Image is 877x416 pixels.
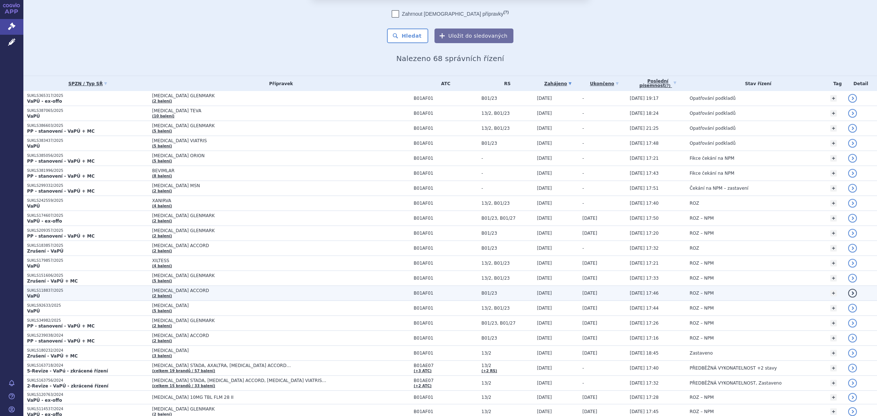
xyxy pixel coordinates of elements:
span: Opatřování podkladů [690,126,736,131]
span: [DATE] [582,336,597,341]
span: [MEDICAL_DATA] VIATRIS [152,138,335,143]
a: + [830,95,837,102]
a: detail [848,214,857,223]
span: [DATE] [537,395,552,400]
span: B01AF01 [414,276,478,281]
span: 13/2, B01/23 [482,111,534,116]
p: SUKLS118837/2025 [27,288,148,293]
a: + [830,408,837,415]
span: [MEDICAL_DATA] ORION [152,153,335,158]
p: SUKLS180232/2024 [27,348,148,353]
p: SUKLS163718/2024 [27,363,148,368]
span: PŘEDBĚŽNÁ VYKONATELNOST, Zastaveno [690,381,782,386]
span: [DATE] [537,381,552,386]
span: [DATE] [582,351,597,356]
a: + [830,200,837,207]
span: B01AF01 [414,409,478,414]
span: 13/2 [482,409,534,414]
a: detail [848,244,857,253]
a: (5 balení) [152,309,172,313]
span: ROZ – NPM [690,409,714,414]
a: (2 balení) [152,234,172,238]
strong: VaPÚ - ex-offo [27,99,62,104]
a: (2 balení) [152,249,172,253]
span: [DATE] [537,246,552,251]
span: 13/2, B01/23 [482,306,534,311]
span: [DATE] [537,409,552,414]
a: (2 balení) [152,324,172,328]
a: + [830,185,837,192]
span: [MEDICAL_DATA] 10MG TBL FLM 28 II [152,395,335,400]
span: Zastaveno [690,351,713,356]
strong: VaPÚ [27,309,40,314]
span: B01AF01 [414,156,478,161]
span: Čekání na NPM – zastavení [690,186,748,191]
p: SUKLS174607/2025 [27,213,148,218]
span: [DATE] 17:28 [630,395,659,400]
span: [DATE] 17:50 [630,216,659,221]
a: Zahájeno [537,79,578,89]
span: Opatřování podkladů [690,96,736,101]
span: ROZ [690,246,699,251]
span: [DATE] [537,366,552,371]
span: B01AF01 [414,291,478,296]
span: [MEDICAL_DATA] [152,348,335,353]
span: 13/2, B01/23 [482,261,534,266]
span: [DATE] 17:43 [630,171,659,176]
span: Nalezeno 68 správních řízení [396,54,504,63]
span: [DATE] [537,291,552,296]
span: [DATE] [582,216,597,221]
span: [MEDICAL_DATA] ACCORD [152,243,335,248]
span: [DATE] [537,186,552,191]
a: + [830,290,837,296]
span: B01AF01 [414,321,478,326]
span: [DATE] 18:24 [630,111,659,116]
a: + [830,230,837,237]
span: [MEDICAL_DATA] GLENMARK [152,273,335,278]
span: [DATE] [582,409,597,414]
span: B01AF01 [414,306,478,311]
a: detail [848,139,857,148]
a: detail [848,349,857,358]
strong: VaPÚ [27,114,40,119]
span: [DATE] 17:40 [630,201,659,206]
a: + [830,365,837,371]
span: [DATE] [582,231,597,236]
strong: PP - stanovení - VaPÚ + MC [27,339,95,344]
a: detail [848,109,857,118]
a: SPZN / Typ SŘ [27,79,148,89]
strong: PP - stanovení - VaPÚ + MC [27,234,95,239]
strong: PP - stanovení - VaPÚ + MC [27,159,95,164]
span: [DATE] [582,291,597,296]
span: B01AF01 [414,171,478,176]
strong: Zrušení - VaPÚ [27,249,64,254]
strong: Zrušení - VaPÚ + MC [27,279,78,284]
span: B01/23 [482,336,534,341]
strong: VaPÚ - ex-offo [27,398,62,403]
span: [DATE] [582,261,597,266]
p: SUKLS387065/2025 [27,108,148,113]
span: - [582,366,584,371]
span: - [582,126,584,131]
a: detail [848,379,857,387]
a: detail [848,154,857,163]
strong: PP - stanovení - VaPÚ + MC [27,174,95,179]
p: SUKLS386603/2025 [27,123,148,128]
span: B01AE07 [414,363,478,368]
th: Stav řízení [686,76,827,91]
span: 13/2, B01/23 [482,126,534,131]
span: - [582,186,584,191]
span: B01AE07 [414,378,478,383]
span: - [582,156,584,161]
a: (5 balení) [152,144,172,148]
a: + [830,305,837,311]
a: + [830,320,837,326]
p: SUKLS209357/2025 [27,228,148,233]
span: [DATE] [537,261,552,266]
span: - [582,111,584,116]
a: + [830,170,837,177]
span: B01/23 [482,291,534,296]
span: [MEDICAL_DATA] GLENMARK [152,228,335,233]
span: [DATE] [582,321,597,326]
a: detail [848,407,857,416]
